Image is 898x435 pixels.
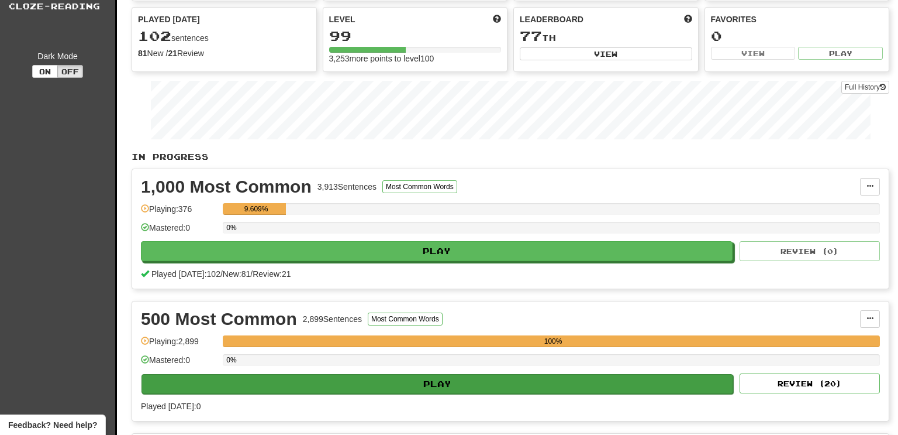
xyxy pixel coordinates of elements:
span: Level [329,13,355,25]
button: Play [141,241,733,261]
div: Favorites [711,13,883,25]
span: Played [DATE]: 0 [141,402,201,411]
div: 1,000 Most Common [141,178,312,196]
button: Play [798,47,883,60]
button: Off [57,65,83,78]
button: Review (0) [740,241,880,261]
p: In Progress [132,151,889,163]
button: View [520,47,692,60]
span: Score more points to level up [493,13,501,25]
span: Leaderboard [520,13,583,25]
div: New / Review [138,47,310,59]
div: Mastered: 0 [141,354,217,374]
button: Most Common Words [382,180,457,193]
span: 77 [520,28,542,44]
span: Played [DATE]: 102 [151,269,220,279]
div: 3,253 more points to level 100 [329,53,502,64]
strong: 81 [138,49,147,58]
span: Review: 21 [253,269,291,279]
div: th [520,29,692,44]
span: / [220,269,223,279]
div: 100% [226,335,880,347]
div: 99 [329,29,502,43]
div: 3,913 Sentences [317,181,377,193]
div: 2,899 Sentences [303,313,362,325]
button: On [32,65,58,78]
div: 0 [711,29,883,43]
button: View [711,47,796,60]
div: Dark Mode [9,50,106,62]
span: / [250,269,253,279]
div: 500 Most Common [141,310,297,328]
div: Mastered: 0 [141,222,217,241]
div: Playing: 2,899 [141,335,217,355]
a: Full History [841,81,889,94]
span: New: 81 [223,269,250,279]
button: Play [141,374,733,394]
div: Playing: 376 [141,203,217,222]
div: sentences [138,29,310,44]
span: This week in points, UTC [684,13,692,25]
span: Open feedback widget [8,419,97,431]
strong: 21 [168,49,177,58]
button: Most Common Words [368,313,443,326]
span: Played [DATE] [138,13,200,25]
div: 9.609% [226,203,286,215]
button: Review (20) [740,374,880,393]
span: 102 [138,28,171,44]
